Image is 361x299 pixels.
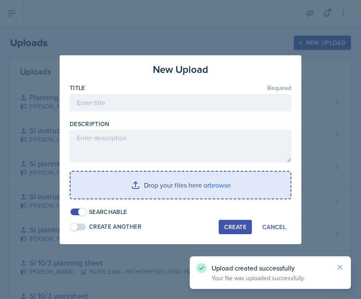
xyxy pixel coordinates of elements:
[70,84,85,92] label: Title
[262,224,286,230] div: Cancel
[89,222,141,231] div: Create Another
[70,120,110,128] label: Description
[70,94,291,111] input: Enter title
[212,264,329,272] p: Upload created successfully
[267,85,291,91] span: Required
[89,208,127,217] div: Searchable
[257,220,291,234] button: Cancel
[212,274,329,282] p: Your file was uploaded successfully.
[219,220,252,234] button: Create
[153,62,208,77] h3: New Upload
[224,224,246,230] div: Create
